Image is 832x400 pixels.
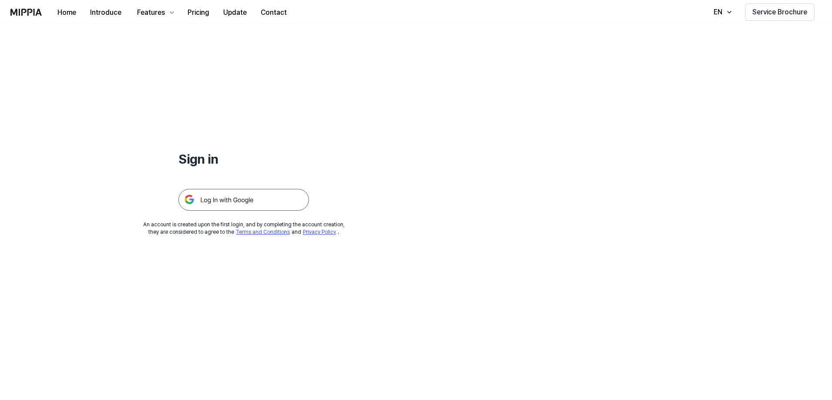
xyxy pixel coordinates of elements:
[216,0,254,24] a: Update
[216,4,254,21] button: Update
[128,4,181,21] button: Features
[236,229,290,235] a: Terms and Conditions
[712,7,724,17] div: EN
[83,4,128,21] button: Introduce
[50,4,83,21] button: Home
[10,9,42,16] img: logo
[303,229,336,235] a: Privacy Policy
[135,7,167,18] div: Features
[745,3,815,21] button: Service Brochure
[181,4,216,21] button: Pricing
[178,150,309,168] h1: Sign in
[143,221,345,236] div: An account is created upon the first login, and by completing the account creation, they are cons...
[254,4,294,21] button: Contact
[178,189,309,211] img: 구글 로그인 버튼
[705,3,738,21] button: EN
